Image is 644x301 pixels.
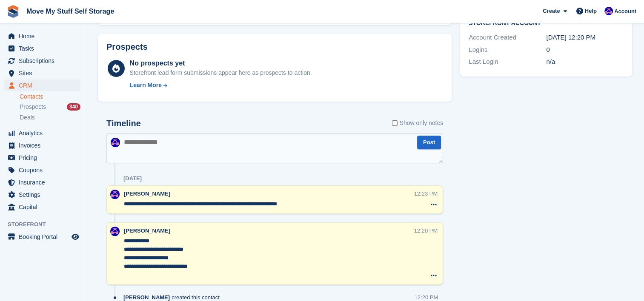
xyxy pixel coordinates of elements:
[124,227,170,234] span: [PERSON_NAME]
[585,7,597,15] span: Help
[110,190,120,199] img: Jade Whetnall
[469,57,546,67] div: Last Login
[19,152,70,164] span: Pricing
[546,33,624,43] div: [DATE] 12:20 PM
[20,93,80,101] a: Contacts
[8,220,85,229] span: Storefront
[106,119,141,128] h2: Timeline
[111,138,120,147] img: Jade Whetnall
[604,7,613,15] img: Jade Whetnall
[130,58,312,68] div: No prospects yet
[4,67,80,79] a: menu
[20,114,35,122] span: Deals
[110,227,120,236] img: Jade Whetnall
[4,127,80,139] a: menu
[4,43,80,54] a: menu
[19,176,70,188] span: Insurance
[414,190,438,198] div: 12:23 PM
[67,103,80,111] div: 340
[19,139,70,151] span: Invoices
[20,103,46,111] span: Prospects
[469,45,546,55] div: Logins
[124,190,170,197] span: [PERSON_NAME]
[469,33,546,43] div: Account Created
[4,152,80,164] a: menu
[20,102,80,111] a: Prospects 340
[4,80,80,91] a: menu
[614,7,636,16] span: Account
[20,113,80,122] a: Deals
[19,201,70,213] span: Capital
[7,5,20,18] img: stora-icon-8386f47178a22dfd0bd8f6a31ec36ba5ce8667c1dd55bd0f319d3a0aa187defe.svg
[130,68,312,77] div: Storefront lead form submissions appear here as prospects to action.
[19,127,70,139] span: Analytics
[19,189,70,201] span: Settings
[4,189,80,201] a: menu
[4,201,80,213] a: menu
[4,176,80,188] a: menu
[19,231,70,243] span: Booking Portal
[130,81,312,90] a: Learn More
[414,227,438,235] div: 12:20 PM
[106,42,148,52] h2: Prospects
[417,136,441,150] button: Post
[19,43,70,54] span: Tasks
[4,139,80,151] a: menu
[19,164,70,176] span: Coupons
[19,80,70,91] span: CRM
[19,30,70,42] span: Home
[123,175,142,182] div: [DATE]
[70,232,80,242] a: Preview store
[19,67,70,79] span: Sites
[4,231,80,243] a: menu
[4,164,80,176] a: menu
[130,81,162,90] div: Learn More
[4,30,80,42] a: menu
[392,119,443,128] label: Show only notes
[4,55,80,67] a: menu
[23,4,117,18] a: Move My Stuff Self Storage
[392,119,398,128] input: Show only notes
[546,57,624,67] div: n/a
[546,45,624,55] div: 0
[543,7,560,15] span: Create
[19,55,70,67] span: Subscriptions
